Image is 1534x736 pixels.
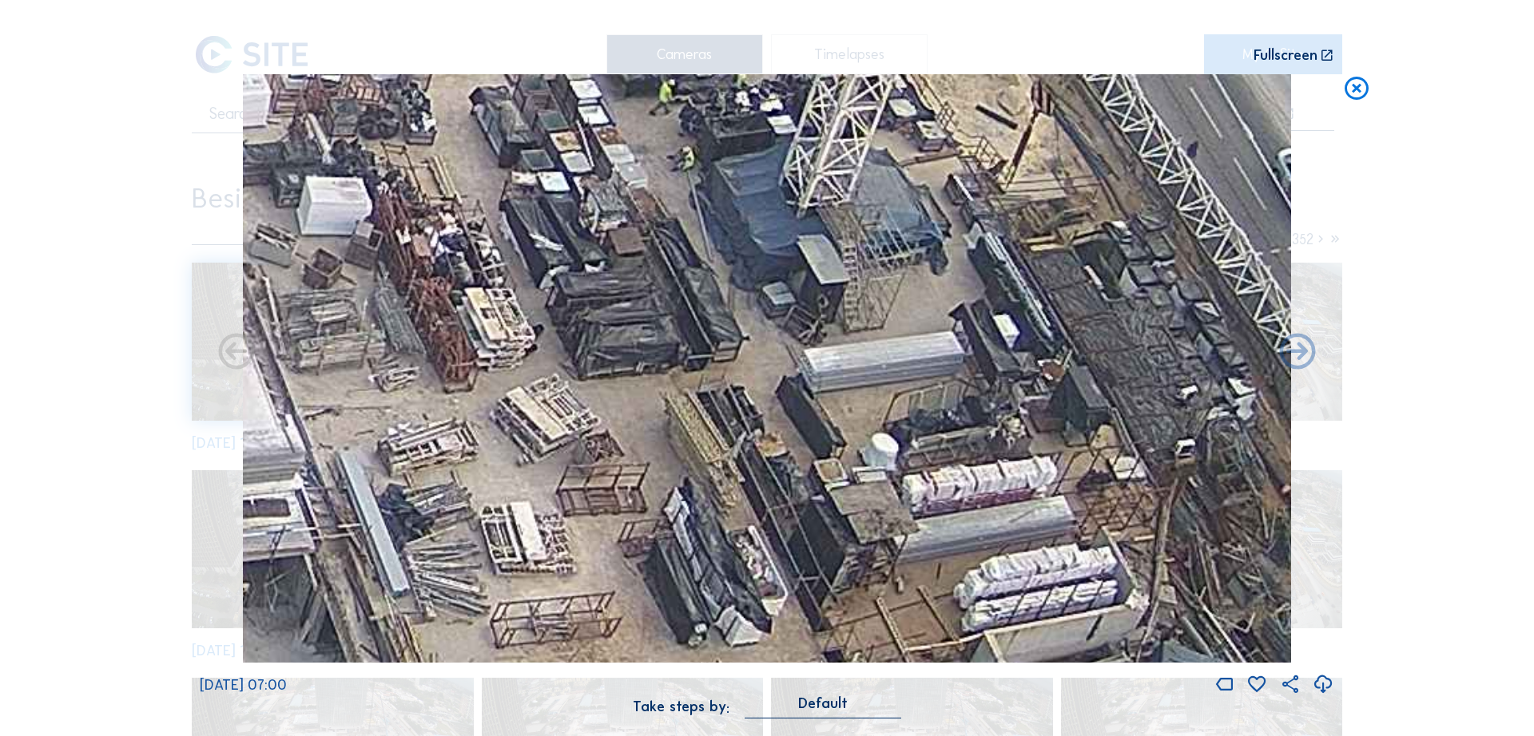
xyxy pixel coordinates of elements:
[215,331,258,375] i: Forward
[1276,331,1319,375] i: Back
[243,74,1290,663] img: Image
[1254,48,1317,63] div: Fullscreen
[745,696,901,718] div: Default
[798,696,848,710] div: Default
[200,676,287,694] span: [DATE] 07:00
[633,699,729,714] div: Take steps by:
